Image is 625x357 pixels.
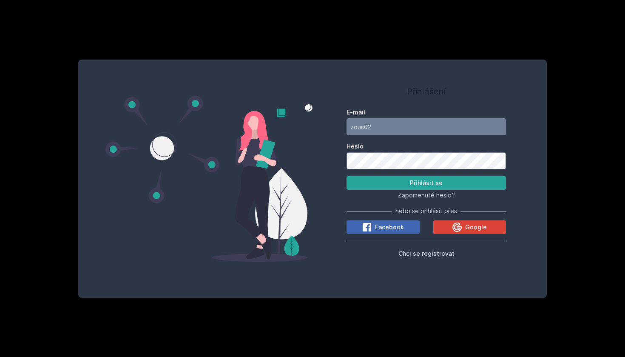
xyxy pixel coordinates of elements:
[347,85,506,98] h1: Přihlášení
[347,108,506,117] label: E-mail
[375,223,404,231] span: Facebook
[465,223,487,231] span: Google
[433,220,506,234] button: Google
[395,207,457,215] span: nebo se přihlásit přes
[347,118,506,135] input: Tvoje e-mailová adresa
[398,248,455,258] button: Chci se registrovat
[347,176,506,190] button: Přihlásit se
[347,142,506,151] label: Heslo
[398,191,455,199] span: Zapomenuté heslo?
[347,220,420,234] button: Facebook
[398,250,455,257] span: Chci se registrovat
